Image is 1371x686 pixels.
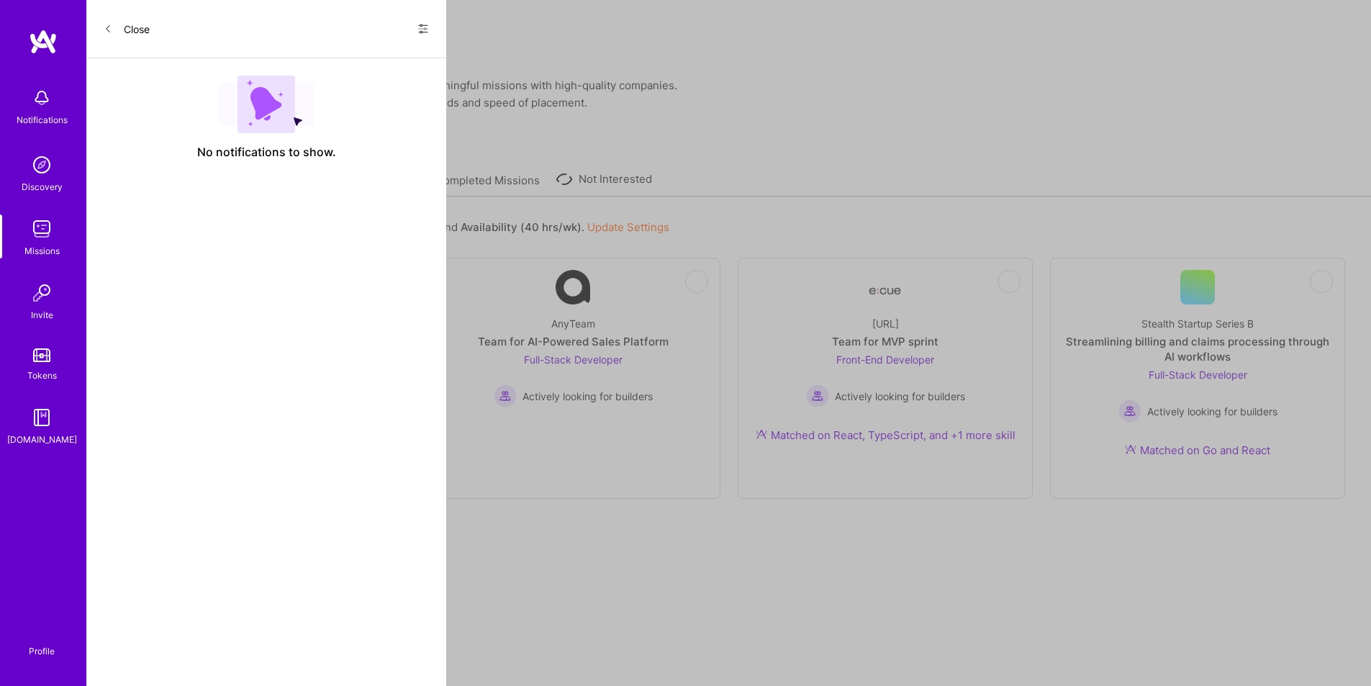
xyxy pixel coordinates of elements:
div: Invite [31,307,53,322]
img: empty [219,76,314,133]
img: discovery [27,150,56,179]
span: No notifications to show. [197,145,336,160]
a: Profile [24,628,60,657]
div: Notifications [17,112,68,127]
img: bell [27,84,56,112]
div: Discovery [22,179,63,194]
img: guide book [27,403,56,432]
img: Invite [27,279,56,307]
div: [DOMAIN_NAME] [7,432,77,447]
img: logo [29,29,58,55]
img: teamwork [27,215,56,243]
div: Tokens [27,368,57,383]
div: Missions [24,243,60,258]
div: Profile [29,644,55,657]
img: tokens [33,348,50,362]
button: Close [104,17,150,40]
